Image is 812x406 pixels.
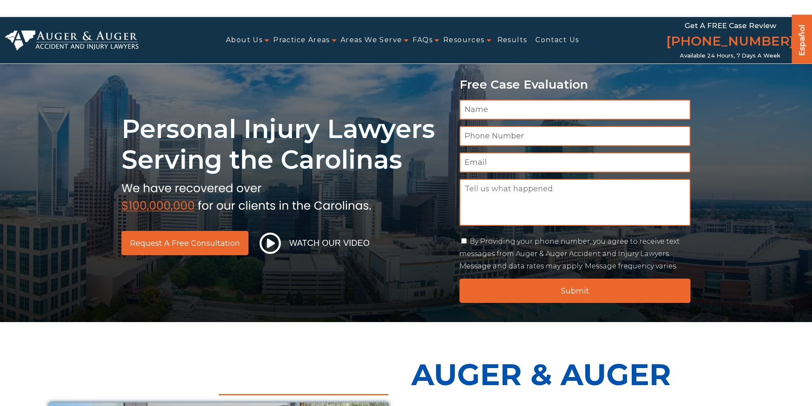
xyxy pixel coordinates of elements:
[257,232,373,254] button: Watch Our Video
[226,31,263,50] a: About Us
[273,31,330,50] a: Practice Areas
[795,17,809,61] a: Español
[666,32,794,52] a: [PHONE_NUMBER]
[121,114,449,175] h1: Personal Injury Lawyers Serving the Carolinas
[341,31,402,50] a: Areas We Serve
[121,231,249,255] a: Request a Free Consultation
[413,31,433,50] a: FAQs
[535,31,579,50] a: Contact Us
[459,100,691,120] input: Name
[459,78,691,91] p: Free Case Evaluation
[5,30,139,51] img: Auger & Auger Accident and Injury Lawyers Logo
[130,239,240,247] span: Request a Free Consultation
[459,153,691,173] input: Email
[685,21,776,30] span: Get a FREE Case Review
[459,279,691,303] input: Submit
[459,237,680,270] label: By Providing your phone number, you agree to receive text messages from Auger & Auger Accident an...
[459,126,691,146] input: Phone Number
[680,52,780,59] span: Available 24 Hours, 7 Days a Week
[121,179,371,212] img: sub text
[443,31,485,50] a: Resources
[411,348,763,401] p: Auger & Auger
[497,31,527,50] a: Results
